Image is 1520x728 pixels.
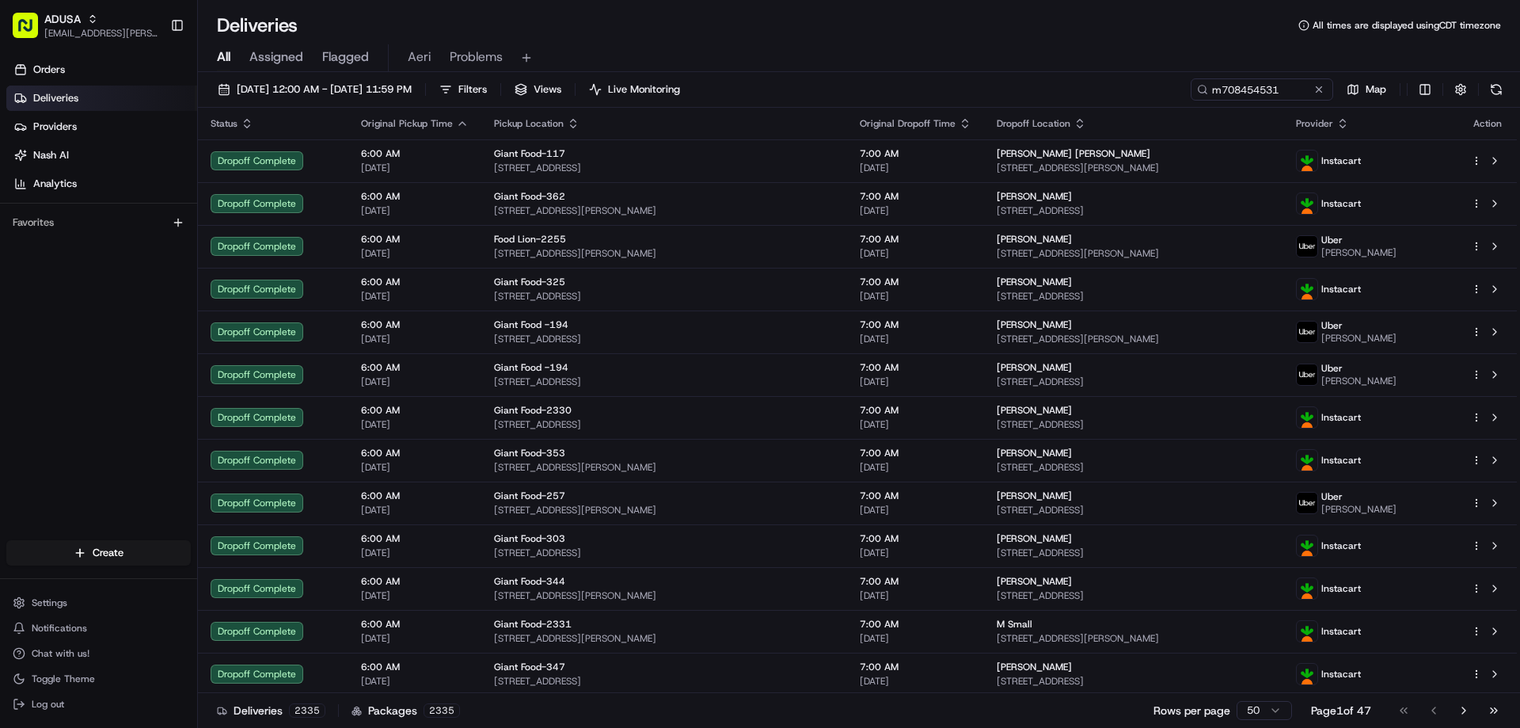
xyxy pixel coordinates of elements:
img: profile_instacart_ahold_partner.png [1297,151,1317,171]
span: Instacart [1321,539,1361,552]
span: [STREET_ADDRESS][PERSON_NAME] [997,162,1270,174]
span: 7:00 AM [860,490,971,502]
span: 6:00 AM [361,147,469,160]
span: 6:00 AM [361,575,469,588]
span: [PERSON_NAME] [1321,246,1396,259]
span: [STREET_ADDRESS] [494,675,834,688]
button: Refresh [1485,78,1507,101]
span: [STREET_ADDRESS][PERSON_NAME] [494,632,834,645]
span: Chat with us! [32,647,89,660]
div: 2335 [289,703,325,718]
span: Toggle Theme [32,673,95,685]
span: Giant Food-2330 [494,404,572,417]
img: profile_uber_ahold_partner.png [1297,236,1317,257]
button: [DATE] 12:00 AM - [DATE] 11:59 PM [211,78,419,101]
span: [DATE] [361,675,469,688]
span: [DATE] [361,247,469,260]
span: [STREET_ADDRESS] [997,547,1270,559]
span: 6:00 AM [361,490,469,502]
span: Original Dropoff Time [860,117,956,130]
span: [DATE] [361,418,469,431]
span: [PERSON_NAME] [997,318,1072,331]
span: Live Monitoring [608,82,680,97]
span: Analytics [33,177,77,191]
span: 6:00 AM [361,190,469,203]
a: Orders [6,57,197,82]
span: 6:00 AM [361,618,469,631]
span: [PERSON_NAME] [1321,332,1396,345]
span: [DATE] [860,247,971,260]
span: 6:00 AM [361,532,469,545]
span: [PERSON_NAME] [PERSON_NAME] [997,147,1150,160]
span: [PERSON_NAME] [1321,375,1396,387]
span: Deliveries [33,91,78,105]
span: [STREET_ADDRESS] [494,418,834,431]
span: Giant Food-362 [494,190,565,203]
span: [PERSON_NAME] [997,575,1072,588]
img: profile_instacart_ahold_partner.png [1297,578,1317,599]
span: Giant Food-2331 [494,618,572,631]
span: Giant Food-303 [494,532,565,545]
span: [STREET_ADDRESS][PERSON_NAME] [997,632,1270,645]
span: 7:00 AM [860,447,971,459]
span: [STREET_ADDRESS] [494,333,834,345]
div: Deliveries [217,703,325,718]
button: Live Monitoring [582,78,687,101]
span: [PERSON_NAME] [1321,503,1396,516]
span: 6:00 AM [361,276,469,288]
span: Instacart [1321,454,1361,467]
span: 7:00 AM [860,190,971,203]
span: Aeri [408,48,431,67]
span: Giant Food -194 [494,318,568,331]
img: profile_instacart_ahold_partner.png [1297,664,1317,684]
span: [STREET_ADDRESS][PERSON_NAME] [494,504,834,516]
img: profile_uber_ahold_partner.png [1297,322,1317,342]
span: [DATE] [860,333,971,345]
span: [STREET_ADDRESS][PERSON_NAME] [494,247,834,260]
img: profile_instacart_ahold_partner.png [1297,279,1317,299]
span: [STREET_ADDRESS] [494,547,834,559]
span: Giant Food-117 [494,147,565,160]
span: Filters [458,82,487,97]
span: Giant Food-353 [494,447,565,459]
span: Instacart [1321,283,1361,295]
span: [STREET_ADDRESS] [494,162,834,174]
span: [DATE] [361,204,469,217]
span: Notifications [32,622,87,635]
span: [STREET_ADDRESS][PERSON_NAME] [494,204,834,217]
h1: Deliveries [217,13,298,38]
span: Status [211,117,237,130]
span: Instacart [1321,625,1361,638]
span: Uber [1321,234,1343,246]
span: Map [1366,82,1386,97]
img: profile_instacart_ahold_partner.png [1297,621,1317,642]
span: 7:00 AM [860,318,971,331]
span: [STREET_ADDRESS][PERSON_NAME] [494,589,834,602]
span: 7:00 AM [860,404,971,417]
span: Pickup Location [494,117,564,130]
span: [DATE] [860,461,971,474]
span: [PERSON_NAME] [997,190,1072,203]
button: Views [507,78,568,101]
span: Food Lion-2255 [494,233,566,246]
span: Problems [450,48,503,67]
button: Log out [6,693,191,715]
span: Instacart [1321,154,1361,167]
span: [STREET_ADDRESS][PERSON_NAME] [494,461,834,474]
span: [DATE] [361,162,469,174]
span: [DATE] [860,632,971,645]
button: Chat with us! [6,642,191,665]
span: Instacart [1321,411,1361,424]
span: Assigned [249,48,303,67]
button: Toggle Theme [6,668,191,690]
span: Uber [1321,362,1343,375]
span: [STREET_ADDRESS][PERSON_NAME] [997,247,1270,260]
span: [STREET_ADDRESS][PERSON_NAME] [997,333,1270,345]
span: [DATE] [860,675,971,688]
div: Page 1 of 47 [1311,703,1371,718]
span: [STREET_ADDRESS] [997,290,1270,303]
span: Giant Food-325 [494,276,565,288]
span: [STREET_ADDRESS] [997,589,1270,602]
span: [DATE] [361,547,469,559]
span: Providers [33,120,77,134]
